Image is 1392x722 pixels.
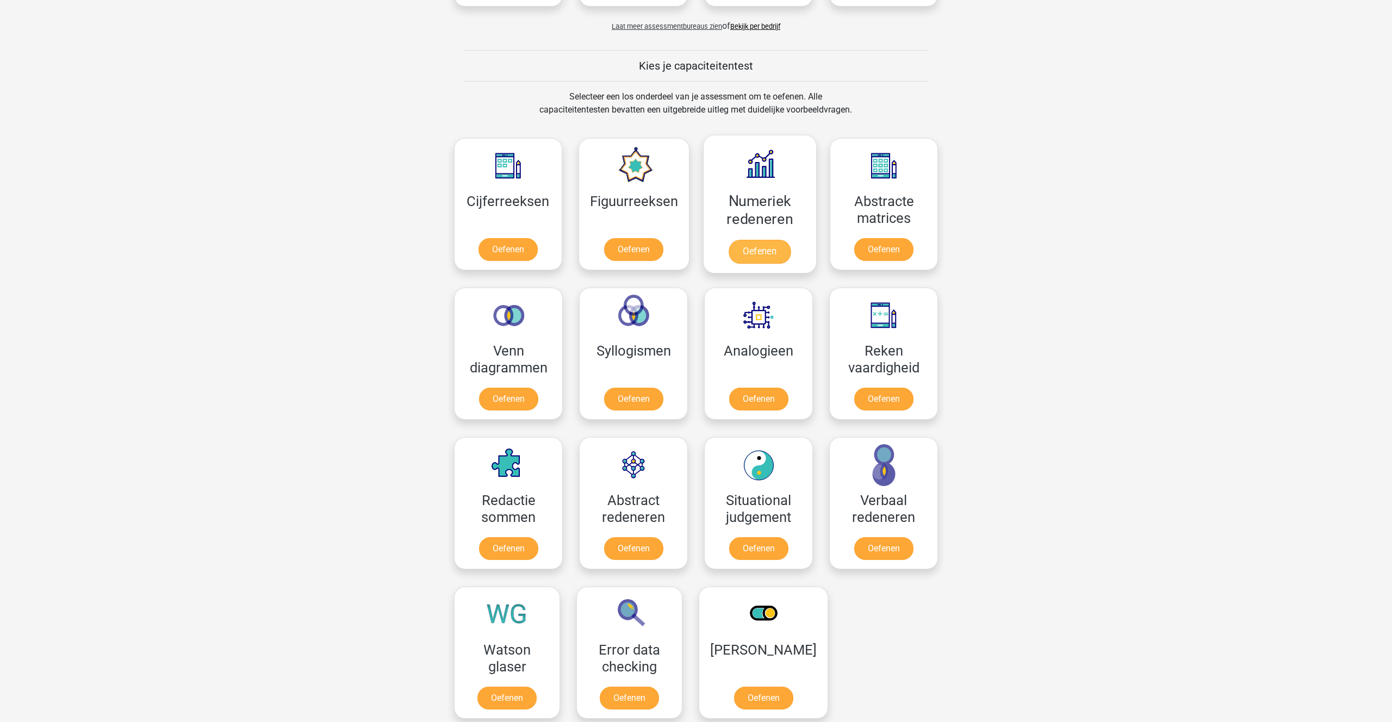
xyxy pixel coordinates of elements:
[604,537,663,560] a: Oefenen
[729,388,788,410] a: Oefenen
[464,59,928,72] h5: Kies je capaciteitentest
[854,388,913,410] a: Oefenen
[604,238,663,261] a: Oefenen
[729,240,791,264] a: Oefenen
[612,22,722,30] span: Laat meer assessmentbureaus zien
[854,238,913,261] a: Oefenen
[600,687,659,709] a: Oefenen
[479,537,538,560] a: Oefenen
[729,537,788,560] a: Oefenen
[734,687,793,709] a: Oefenen
[730,22,780,30] a: Bekijk per bedrijf
[477,687,537,709] a: Oefenen
[478,238,538,261] a: Oefenen
[446,11,946,33] div: of
[529,90,862,129] div: Selecteer een los onderdeel van je assessment om te oefenen. Alle capaciteitentesten bevatten een...
[479,388,538,410] a: Oefenen
[604,388,663,410] a: Oefenen
[854,537,913,560] a: Oefenen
